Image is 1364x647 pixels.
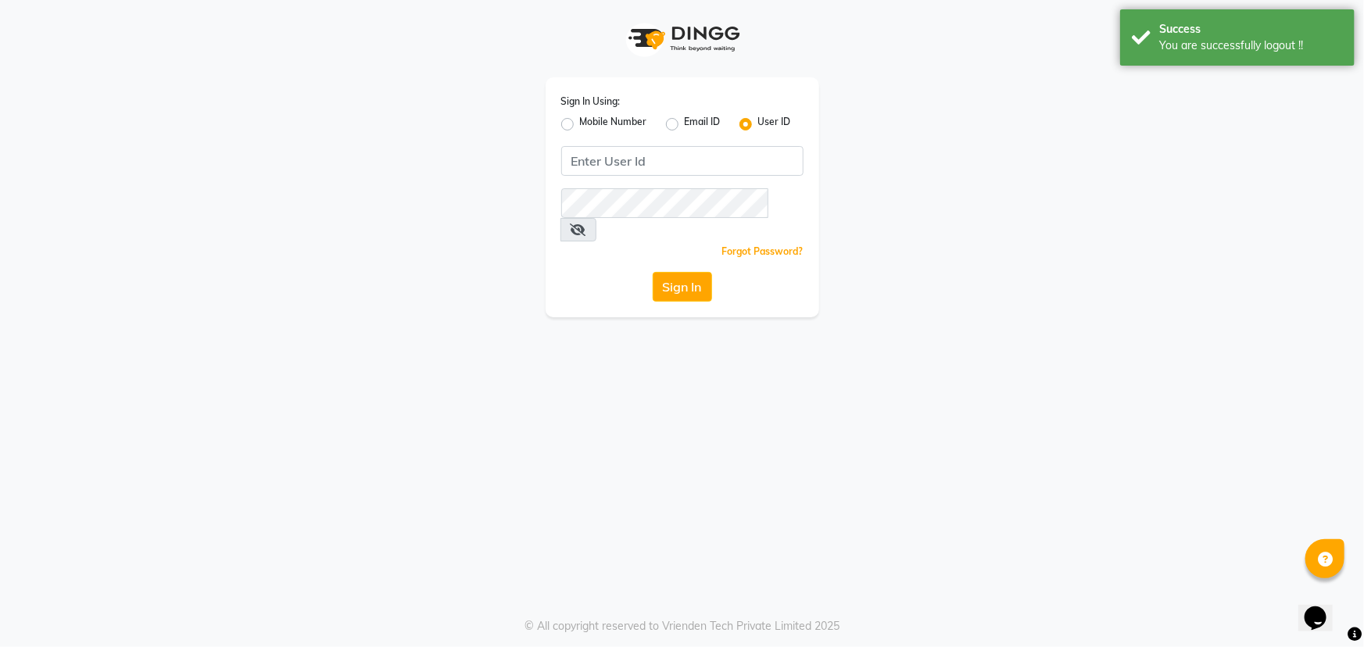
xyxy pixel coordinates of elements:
[561,146,804,176] input: Username
[561,95,621,109] label: Sign In Using:
[722,245,804,257] a: Forgot Password?
[1159,38,1343,54] div: You are successfully logout !!
[685,115,721,134] label: Email ID
[620,16,745,62] img: logo1.svg
[653,272,712,302] button: Sign In
[561,188,768,218] input: Username
[580,115,647,134] label: Mobile Number
[1298,584,1348,631] iframe: chat widget
[758,115,791,134] label: User ID
[1159,21,1343,38] div: Success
